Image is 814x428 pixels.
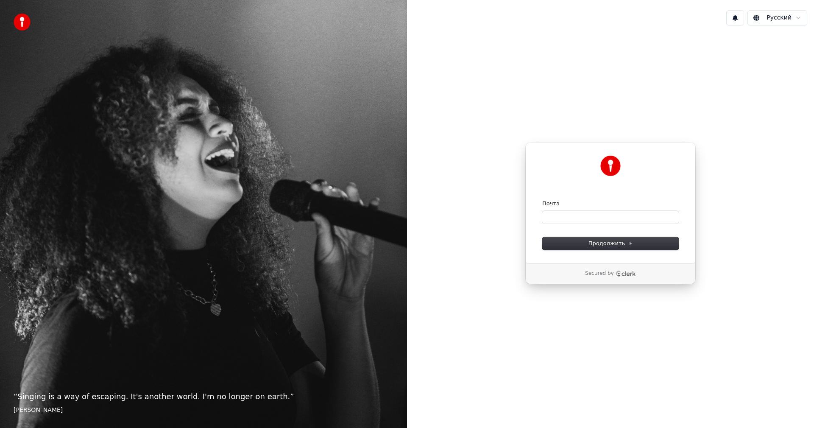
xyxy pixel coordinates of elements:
[14,14,31,31] img: youka
[14,406,393,414] footer: [PERSON_NAME]
[588,240,633,247] span: Продолжить
[542,237,679,250] button: Продолжить
[14,391,393,403] p: “ Singing is a way of escaping. It's another world. I'm no longer on earth. ”
[600,156,621,176] img: Youka
[616,271,636,277] a: Clerk logo
[542,200,560,207] label: Почта
[585,270,613,277] p: Secured by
